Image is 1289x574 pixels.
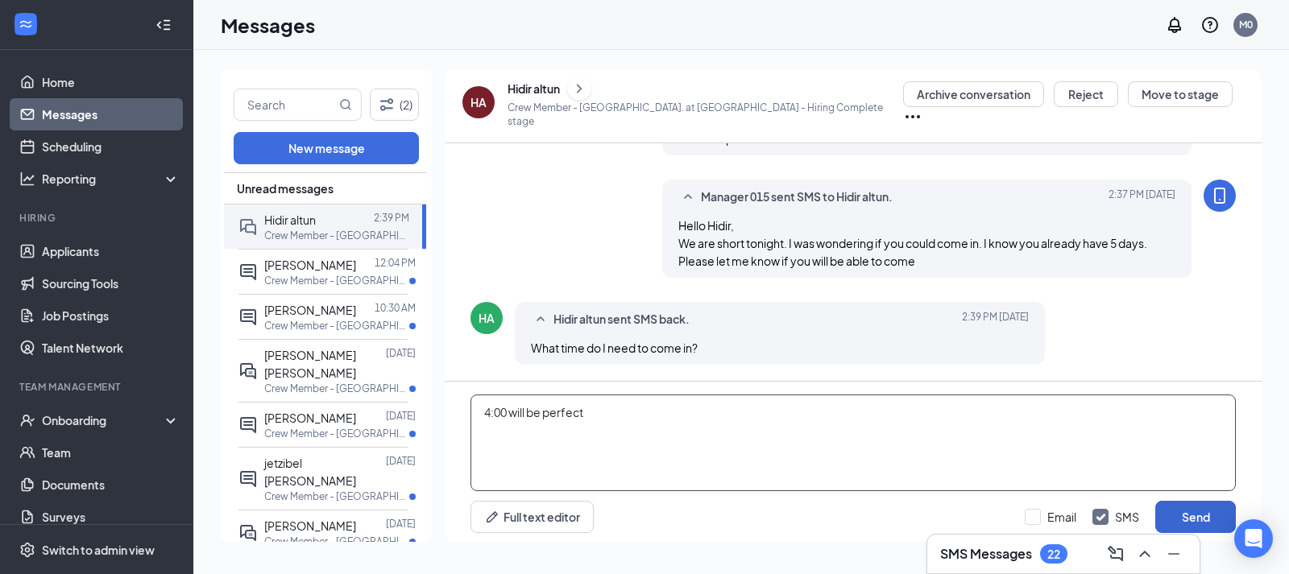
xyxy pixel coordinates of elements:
[678,188,698,207] svg: SmallChevronUp
[377,95,396,114] svg: Filter
[1155,501,1236,533] button: Send
[19,542,35,558] svg: Settings
[264,535,409,548] p: Crew Member - [GEOGRAPHIC_DATA]. at [GEOGRAPHIC_DATA]
[42,66,180,98] a: Home
[678,218,1147,268] span: Hello Hidir, We are short tonight. I was wondering if you could come in. I know you already have ...
[386,346,416,360] p: [DATE]
[42,436,180,469] a: Team
[238,469,258,489] svg: ActiveChat
[42,235,180,267] a: Applicants
[42,299,180,332] a: Job Postings
[1047,547,1060,561] div: 22
[1210,186,1229,205] svg: MobileSms
[386,409,416,423] p: [DATE]
[264,303,356,317] span: [PERSON_NAME]
[1132,541,1158,567] button: ChevronUp
[42,267,180,299] a: Sourcing Tools
[264,319,409,332] p: Crew Member - [GEOGRAPHIC_DATA]. at [GEOGRAPHIC_DATA]
[42,130,180,163] a: Scheduling
[264,382,409,395] p: Crew Member - [GEOGRAPHIC_DATA]. at [GEOGRAPHIC_DATA]
[264,411,356,425] span: [PERSON_NAME]
[1165,15,1184,35] svg: Notifications
[19,171,35,187] svg: Analysis
[42,412,166,428] div: Onboarding
[264,213,316,227] span: Hidir altun
[1239,18,1253,31] div: M0
[339,98,352,111] svg: MagnifyingGlass
[374,211,409,225] p: 2:39 PM
[238,523,258,543] svg: ActiveDoubleChat
[1234,519,1273,558] div: Open Intercom Messenger
[19,380,176,394] div: Team Management
[234,132,419,164] button: New message
[1109,188,1175,207] span: [DATE] 2:37 PM
[264,348,356,380] span: [PERSON_NAME] [PERSON_NAME]
[386,454,416,468] p: [DATE]
[375,256,416,270] p: 12:04 PM
[531,341,698,355] span: What time do I need to come in?
[264,489,409,503] p: Crew Member - [GEOGRAPHIC_DATA]. at [GEOGRAPHIC_DATA]
[42,501,180,533] a: Surveys
[962,310,1029,329] span: [DATE] 2:39 PM
[553,310,690,329] span: Hidir altun sent SMS back.
[508,101,903,128] p: Crew Member - [GEOGRAPHIC_DATA]. at [GEOGRAPHIC_DATA] - Hiring Complete stage
[155,17,172,33] svg: Collapse
[1054,81,1118,107] button: Reject
[42,332,180,364] a: Talent Network
[531,310,550,329] svg: SmallChevronUp
[1164,544,1183,564] svg: Minimize
[237,180,334,196] span: Unread messages
[470,94,487,110] div: HA
[1106,544,1125,564] svg: ComposeMessage
[264,258,356,272] span: [PERSON_NAME]
[484,509,500,525] svg: Pen
[238,217,258,237] svg: DoubleChat
[375,301,416,315] p: 10:30 AM
[18,16,34,32] svg: WorkstreamLogo
[1135,544,1154,564] svg: ChevronUp
[903,107,922,126] svg: Ellipses
[234,89,336,120] input: Search
[940,545,1032,563] h3: SMS Messages
[238,415,258,435] svg: ActiveChat
[238,361,258,381] svg: ActiveDoubleChat
[264,229,409,242] p: Crew Member - [GEOGRAPHIC_DATA]. at [GEOGRAPHIC_DATA]
[386,517,416,531] p: [DATE]
[19,412,35,428] svg: UserCheck
[701,188,893,207] span: Manager 015 sent SMS to Hidir altun.
[264,518,356,533] span: [PERSON_NAME]
[571,79,587,98] svg: ChevronRight
[1103,541,1129,567] button: ComposeMessage
[479,310,495,326] div: HA
[238,308,258,327] svg: ActiveChat
[264,274,409,287] p: Crew Member - [GEOGRAPHIC_DATA]. at [GEOGRAPHIC_DATA]
[238,262,258,282] svg: ActiveChat
[19,211,176,225] div: Hiring
[221,11,315,39] h1: Messages
[264,456,356,488] span: jetzibel [PERSON_NAME]
[508,81,560,97] div: Hidir altun
[42,98,180,130] a: Messages
[1161,541,1187,567] button: Minimize
[1200,15,1220,35] svg: QuestionInfo
[370,89,419,121] button: Filter (2)
[470,501,594,533] button: Full text editorPen
[470,394,1236,491] textarea: 4:00 will be perfect
[42,469,180,501] a: Documents
[1128,81,1233,107] button: Move to stage
[42,542,155,558] div: Switch to admin view
[903,81,1044,107] button: Archive conversation
[42,171,180,187] div: Reporting
[567,76,591,101] button: ChevronRight
[264,427,409,440] p: Crew Member - [GEOGRAPHIC_DATA]. at [GEOGRAPHIC_DATA]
